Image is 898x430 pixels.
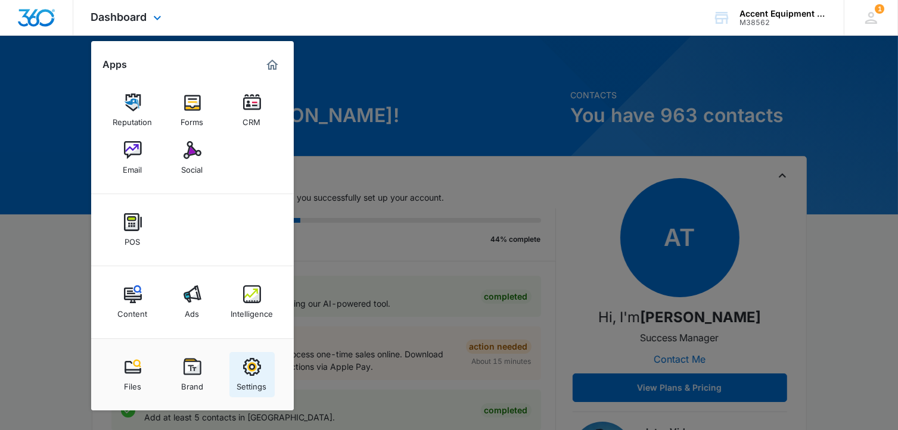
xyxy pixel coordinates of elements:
div: Email [123,159,142,175]
div: Ads [185,303,200,319]
h2: Apps [103,59,128,70]
a: Forms [170,88,215,133]
div: account id [739,18,826,27]
a: Content [110,279,156,325]
a: Reputation [110,88,156,133]
div: Forms [181,111,204,127]
div: Settings [237,376,267,391]
a: Social [170,135,215,180]
div: notifications count [875,4,884,14]
a: Email [110,135,156,180]
div: account name [739,9,826,18]
a: POS [110,207,156,253]
a: CRM [229,88,275,133]
span: Dashboard [91,11,147,23]
a: Marketing 360® Dashboard [263,55,282,74]
span: 1 [875,4,884,14]
div: Social [182,159,203,175]
div: Content [118,303,148,319]
div: Files [124,376,141,391]
a: Brand [170,352,215,397]
div: POS [125,231,141,247]
div: Reputation [113,111,153,127]
a: Ads [170,279,215,325]
div: Intelligence [231,303,273,319]
div: Brand [181,376,203,391]
a: Files [110,352,156,397]
a: Settings [229,352,275,397]
div: CRM [243,111,261,127]
a: Intelligence [229,279,275,325]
